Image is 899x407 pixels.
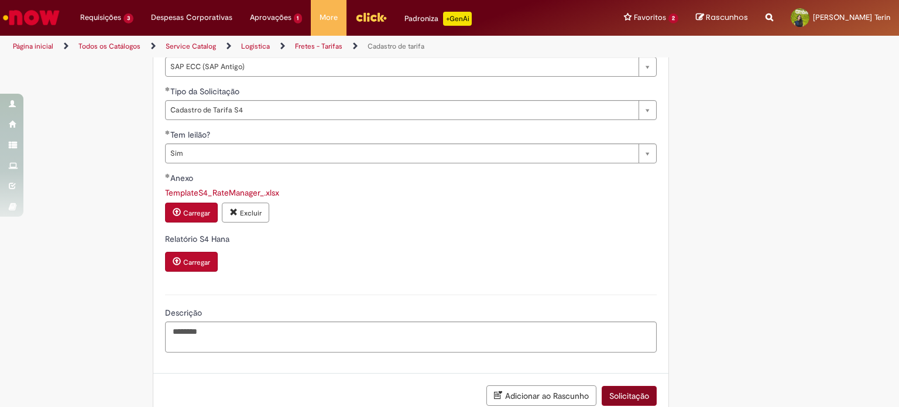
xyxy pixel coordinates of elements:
span: Requisições [80,12,121,23]
button: Adicionar ao Rascunho [486,385,596,406]
small: Carregar [183,208,210,218]
a: Cadastro de tarifa [368,42,424,51]
span: 1 [294,13,303,23]
span: Aprovações [250,12,291,23]
a: Service Catalog [166,42,216,51]
span: Obrigatório Preenchido [165,87,170,91]
span: Descrição [165,307,204,318]
span: 3 [123,13,133,23]
a: Logistica [241,42,270,51]
span: Sim [170,144,633,163]
span: More [320,12,338,23]
button: Carregar anexo de Anexo Required [165,203,218,223]
span: Favoritos [634,12,666,23]
span: SAP ECC (SAP Antigo) [170,57,633,76]
button: Carregar anexo de Relatório S4 Hana [165,252,218,272]
small: Excluir [240,208,262,218]
span: [PERSON_NAME] Terin [813,12,890,22]
span: Tem leilão? [170,129,212,140]
span: Tipo da Solicitação [170,86,242,97]
span: 2 [668,13,678,23]
a: Todos os Catálogos [78,42,140,51]
p: +GenAi [443,12,472,26]
ul: Trilhas de página [9,36,591,57]
img: click_logo_yellow_360x200.png [355,8,387,26]
a: Rascunhos [696,12,748,23]
span: Obrigatório Preenchido [165,130,170,135]
button: Excluir anexo TemplateS4_RateManager_.xlsx [222,203,269,223]
small: Carregar [183,258,210,267]
textarea: Descrição [165,322,657,353]
span: Despesas Corporativas [151,12,232,23]
span: Anexo [170,173,195,183]
a: Download de TemplateS4_RateManager_.xlsx [165,187,279,198]
span: Obrigatório Preenchido [165,173,170,178]
a: Página inicial [13,42,53,51]
span: Relatório S4 Hana [165,234,232,244]
button: Solicitação [602,386,657,406]
a: Fretes - Tarifas [295,42,342,51]
span: Rascunhos [706,12,748,23]
img: ServiceNow [1,6,61,29]
span: Cadastro de Tarifa S4 [170,101,633,119]
div: Padroniza [404,12,472,26]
